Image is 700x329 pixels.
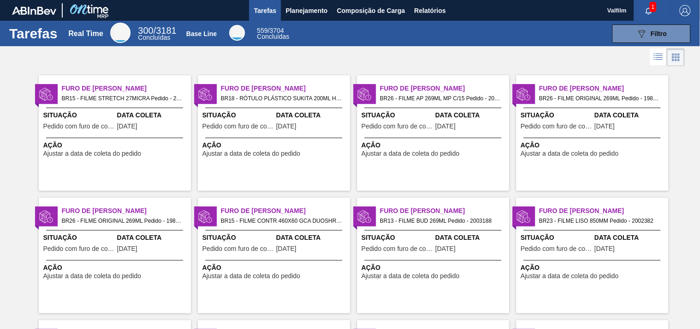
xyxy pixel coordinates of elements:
h1: Tarefas [9,28,58,39]
span: Ação [521,140,666,150]
span: Furo de Coleta [539,84,669,93]
span: Ajustar a data de coleta do pedido [521,150,619,157]
span: / 3704 [257,27,284,34]
div: Real Time [68,30,103,38]
span: Data Coleta [595,110,666,120]
span: Situação [362,110,433,120]
span: 300 [138,25,153,36]
span: BR18 - RÓTULO PLÁSTICO SUKITA 200ML H Pedido - 2002630 [221,93,343,104]
span: Ação [43,140,189,150]
span: Ação [362,140,507,150]
span: Furo de Coleta [221,206,350,216]
span: Ajustar a data de coleta do pedido [43,273,142,280]
span: 559 [257,27,268,34]
span: Pedido com furo de coleta [203,123,274,130]
span: Ação [521,263,666,273]
span: Ajustar a data de coleta do pedido [362,150,460,157]
span: Relatórios [414,5,446,16]
span: BR15 - FILME STRETCH 27MICRA Pedido - 2001733 [62,93,184,104]
span: Composição de Carga [337,5,405,16]
span: Furo de Coleta [380,84,509,93]
div: Visão em Lista [650,49,667,66]
span: Situação [43,110,115,120]
div: Real Time [110,23,131,43]
span: 10/09/2025 [595,123,615,130]
span: Ação [43,263,189,273]
span: Filtro [651,30,667,37]
span: 10/09/2025 [117,245,138,252]
img: status [517,87,531,101]
span: Pedido com furo de coleta [521,123,592,130]
span: Data Coleta [436,233,507,243]
button: Filtro [612,24,691,43]
span: Data Coleta [436,110,507,120]
span: Furo de Coleta [62,84,191,93]
img: status [39,87,53,101]
span: Data Coleta [117,233,189,243]
span: Ação [203,263,348,273]
button: Notificações [634,4,664,17]
span: 08/09/2025 [276,123,297,130]
span: 07/09/2025 [595,245,615,252]
span: Furo de Coleta [221,84,350,93]
span: Ajustar a data de coleta do pedido [362,273,460,280]
span: Furo de Coleta [380,206,509,216]
img: status [198,210,212,224]
img: status [39,210,53,224]
span: BR26 - FILME ORIGINAL 269ML Pedido - 1984275 [62,216,184,226]
span: Concluídas [257,33,289,40]
span: Ação [203,140,348,150]
span: Pedido com furo de coleta [43,123,115,130]
span: Situação [43,233,115,243]
span: BR26 - FILME AP 269ML MP C/15 Pedido - 2017353 [380,93,502,104]
span: Concluídas [138,34,170,41]
span: BR13 - FILME BUD 269ML Pedido - 2003188 [380,216,502,226]
img: status [517,210,531,224]
span: BR26 - FILME ORIGINAL 269ML Pedido - 1984274 [539,93,661,104]
span: BR23 - FILME LISO 850MM Pedido - 2002382 [539,216,661,226]
span: Data Coleta [276,233,348,243]
span: Tarefas [254,5,276,16]
span: Situação [362,233,433,243]
span: Situação [203,233,274,243]
div: Real Time [138,27,176,41]
span: Ajustar a data de coleta do pedido [203,150,301,157]
span: 02/09/2025 [436,123,456,130]
span: Pedido com furo de coleta [521,245,592,252]
div: Base Line [186,30,217,37]
span: Data Coleta [276,110,348,120]
span: Planejamento [286,5,328,16]
span: 06/09/2025 [117,123,138,130]
span: Situação [521,110,592,120]
span: Pedido com furo de coleta [362,245,433,252]
span: Ajustar a data de coleta do pedido [521,273,619,280]
span: Pedido com furo de coleta [362,123,433,130]
span: Ajustar a data de coleta do pedido [203,273,301,280]
img: status [358,87,371,101]
img: status [358,210,371,224]
span: Data Coleta [117,110,189,120]
span: Ação [362,263,507,273]
div: Base Line [229,25,245,41]
span: Ajustar a data de coleta do pedido [43,150,142,157]
span: BR15 - FILME CONTR 460X60 GCA DUOSHRINK Pedido - 2005965 [221,216,343,226]
span: Data Coleta [595,233,666,243]
img: status [198,87,212,101]
img: Logout [680,5,691,16]
span: 07/09/2025 [436,245,456,252]
span: Furo de Coleta [539,206,669,216]
span: 09/09/2025 [276,245,297,252]
span: Pedido com furo de coleta [43,245,115,252]
span: Furo de Coleta [62,206,191,216]
span: / 3181 [138,25,176,36]
span: Pedido com furo de coleta [203,245,274,252]
img: TNhmsLtSVTkK8tSr43FrP2fwEKptu5GPRR3wAAAABJRU5ErkJggg== [12,6,56,15]
span: 1 [650,2,657,12]
span: Situação [521,233,592,243]
span: Situação [203,110,274,120]
div: Base Line [257,28,289,40]
div: Visão em Cards [667,49,685,66]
